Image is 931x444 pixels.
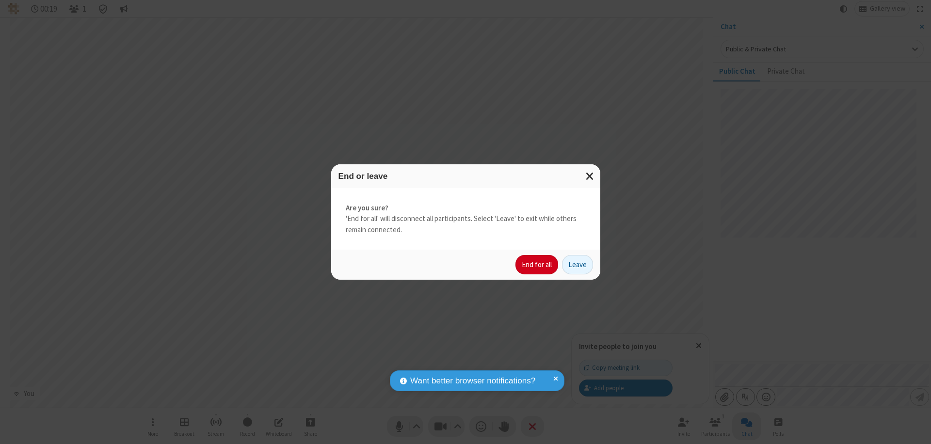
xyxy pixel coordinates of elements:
strong: Are you sure? [346,203,586,214]
button: Close modal [580,164,600,188]
button: Leave [562,255,593,274]
h3: End or leave [338,172,593,181]
div: 'End for all' will disconnect all participants. Select 'Leave' to exit while others remain connec... [331,188,600,250]
button: End for all [515,255,558,274]
span: Want better browser notifications? [410,375,535,387]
